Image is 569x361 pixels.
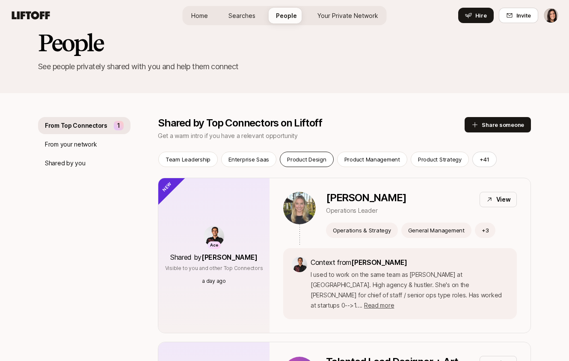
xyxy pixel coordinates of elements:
span: Searches [228,11,255,20]
p: Product Strategy [418,155,462,164]
p: Ace [210,242,218,249]
span: Hire [475,11,487,20]
img: ACg8ocKfD4J6FzG9_HAYQ9B8sLvPSEBLQEDmbHTY_vjoi9sRmV9s2RKt=s160-c [292,257,307,272]
p: Visible to you and other Top Connectors [165,264,263,272]
span: People [276,11,297,20]
a: Your Private Network [311,8,385,23]
p: Product Management [344,155,400,164]
p: Enterprise Saas [228,155,269,164]
img: 9b7f698e_ba64_456c_b983_8976e1755cd1.jpg [283,192,316,224]
p: See people privately shared with you and help them connect [38,61,531,73]
button: Hire [458,8,494,23]
p: Shared by you [45,158,85,168]
p: General Management [408,226,465,235]
p: Shared by Top Connectors on Liftoff [158,117,465,129]
span: Your Private Network [317,11,378,20]
p: Operations Leader [326,205,406,216]
span: Read more [364,302,394,309]
p: a day ago [202,277,226,285]
p: [PERSON_NAME] [326,192,406,204]
p: From Top Connectors [45,120,107,131]
span: [PERSON_NAME] [351,258,407,267]
p: Team Leadership [166,155,210,164]
button: Eleanor Morgan [543,8,559,23]
span: Invite [516,11,531,20]
div: New [144,164,186,206]
span: [PERSON_NAME] [202,253,258,261]
button: Invite [499,8,538,23]
p: Get a warm intro if you have a relevant opportunity [158,131,465,141]
a: AceShared by[PERSON_NAME]Visible to you and other Top Connectorsa day ago[PERSON_NAME]Operations ... [158,178,531,333]
p: View [496,194,511,205]
p: Shared by [170,252,258,263]
p: I used to work on the same team as [PERSON_NAME] at [GEOGRAPHIC_DATA]. High agency & hustler. She... [311,270,508,311]
button: +41 [472,152,497,167]
a: Searches [222,8,262,23]
a: Home [184,8,215,23]
p: From your network [45,139,97,150]
h2: People [38,30,531,56]
img: Eleanor Morgan [544,8,558,23]
p: Product Design [287,155,326,164]
button: Share someone [465,117,531,132]
p: Context from [311,257,508,268]
button: +3 [475,223,496,238]
img: ACg8ocKfD4J6FzG9_HAYQ9B8sLvPSEBLQEDmbHTY_vjoi9sRmV9s2RKt=s160-c [204,226,224,247]
span: Home [191,11,208,20]
p: 1 [117,120,120,131]
a: People [269,8,304,23]
p: Operations & Strategy [333,226,391,235]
